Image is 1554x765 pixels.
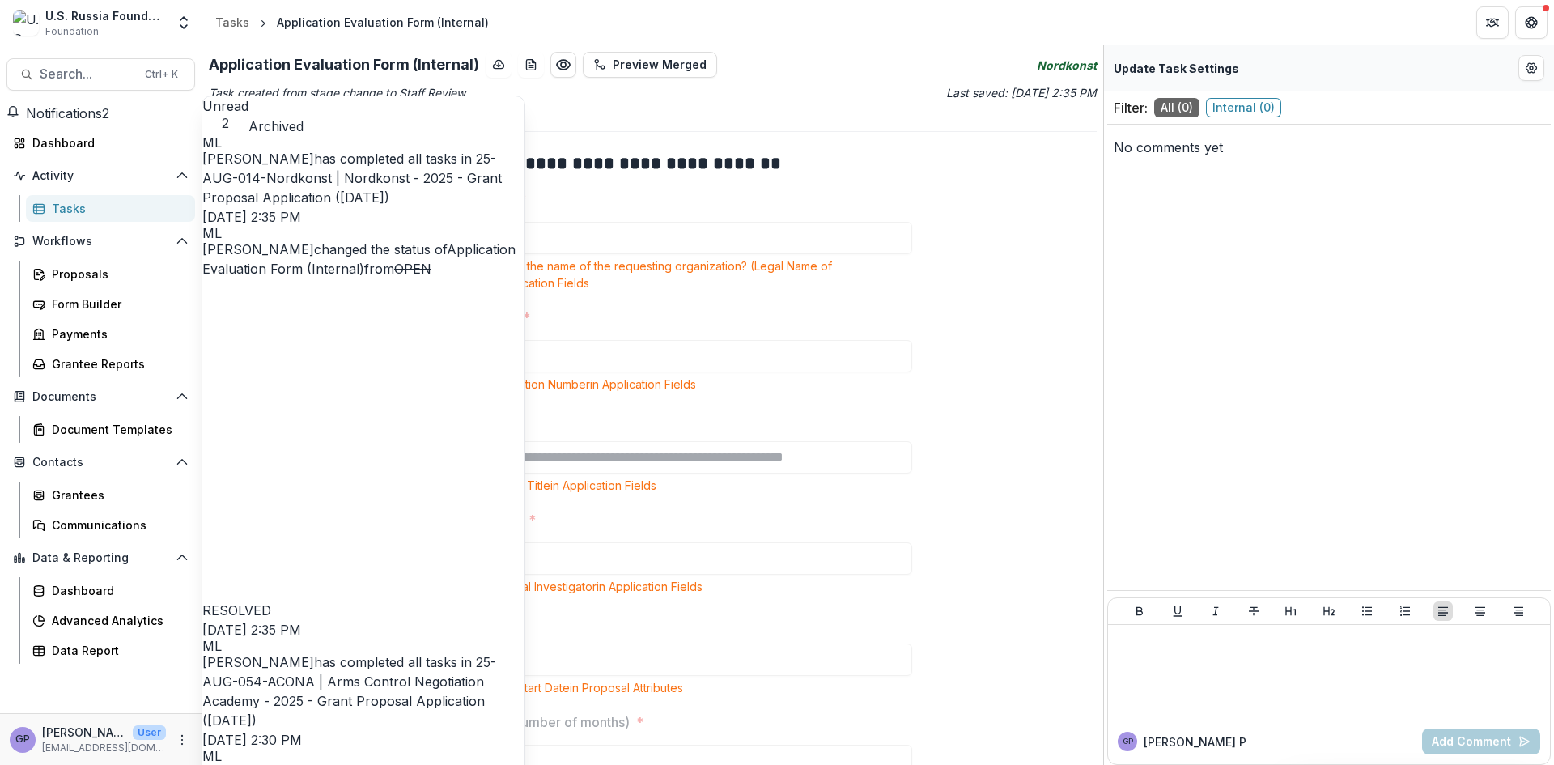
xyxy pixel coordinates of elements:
[32,390,169,404] span: Documents
[32,169,169,183] span: Activity
[142,66,181,83] div: Ctrl + K
[202,652,524,730] p: has completed all tasks in
[26,321,195,347] a: Payments
[583,52,717,78] button: Preview Merged
[209,11,256,34] a: Tasks
[202,151,502,206] a: 25-AUG-014-Nordkonst | Nordkonst - 2025 - Grant Proposal Application ([DATE])
[26,482,195,508] a: Grantees
[410,578,703,595] p: Populate from Principal Investigator in Application Fields
[656,84,1098,101] p: Last saved: [DATE] 2:35 PM
[45,24,99,39] span: Foundation
[26,291,195,317] a: Form Builder
[172,6,195,39] button: Open entity switcher
[133,725,166,740] p: User
[202,149,524,207] p: has completed all tasks in
[52,325,182,342] div: Payments
[6,228,195,254] button: Open Workflows
[26,607,195,634] a: Advanced Analytics
[215,14,249,31] div: Tasks
[15,734,30,745] div: Gennady Podolny
[1357,601,1377,621] button: Bullet List
[26,261,195,287] a: Proposals
[1168,601,1187,621] button: Underline
[1206,98,1281,117] span: Internal ( 0 )
[202,151,314,167] span: [PERSON_NAME]
[26,577,195,604] a: Dashboard
[202,620,524,640] p: [DATE] 2:35 PM
[26,637,195,664] a: Data Report
[6,104,109,123] button: Notifications2
[32,456,169,470] span: Contacts
[1515,6,1548,39] button: Get Help
[6,545,195,571] button: Open Data & Reporting
[277,14,489,31] div: Application Evaluation Form (Internal)
[1518,55,1544,81] button: Edit Form Settings
[42,724,126,741] p: [PERSON_NAME]
[1395,601,1415,621] button: Ordered List
[1281,601,1301,621] button: Heading 1
[202,136,524,149] div: Maria Lvova
[52,200,182,217] div: Tasks
[1037,57,1097,74] i: Nordkonst
[209,11,495,34] nav: breadcrumb
[52,516,182,533] div: Communications
[202,240,524,620] p: changed the status of from
[1319,601,1339,621] button: Heading 2
[42,741,166,755] p: [EMAIL_ADDRESS][DOMAIN_NAME]
[13,10,39,36] img: U.S. Russia Foundation
[394,261,431,277] s: OPEN
[6,384,195,410] button: Open Documents
[52,266,182,283] div: Proposals
[32,134,182,151] div: Dashboard
[1422,729,1540,754] button: Add Comment
[1476,6,1509,39] button: Partners
[1471,601,1490,621] button: Align Center
[202,207,524,227] p: [DATE] 2:35 PM
[410,679,683,696] p: Populate from Grant Start Date in Proposal Attributes
[209,84,650,101] p: Task created from stage change to Staff Review
[6,163,195,189] button: Open Activity
[26,512,195,538] a: Communications
[202,116,248,131] span: 2
[202,750,524,763] div: Maria Lvova
[202,96,248,131] button: Unread
[209,56,479,74] h2: Application Evaluation Form (Internal)
[486,52,512,78] button: download-button
[45,7,166,24] div: U.S. Russia Foundation
[410,376,696,393] p: Populate from Application Number in Application Fields
[1130,601,1149,621] button: Bold
[1509,601,1528,621] button: Align Right
[1123,737,1133,746] div: Gennady Podolny
[1154,98,1199,117] span: All ( 0 )
[1114,60,1239,77] p: Update Task Settings
[1433,601,1453,621] button: Align Left
[1114,138,1544,157] p: No comments yet
[410,477,656,494] p: Populate from Project Title in Application Fields
[32,551,169,565] span: Data & Reporting
[202,227,524,240] div: Maria Lvova
[6,130,195,156] a: Dashboard
[52,582,182,599] div: Dashboard
[202,602,271,618] span: RESOLVED
[40,66,135,82] span: Search...
[518,52,544,78] button: download-word-button
[26,351,195,377] a: Grantee Reports
[1144,733,1246,750] p: [PERSON_NAME] P
[248,117,304,136] button: Archived
[32,235,169,249] span: Workflows
[26,416,195,443] a: Document Templates
[52,421,182,438] div: Document Templates
[6,58,195,91] button: Search...
[410,257,912,291] p: Populate from What is the name of the requesting organization? (Legal Name of Organization) in Ap...
[52,642,182,659] div: Data Report
[52,487,182,504] div: Grantees
[1206,601,1225,621] button: Italicize
[202,241,314,257] span: [PERSON_NAME]
[209,108,1097,125] p: Due Date: [DATE]
[202,654,314,670] span: [PERSON_NAME]
[52,295,182,312] div: Form Builder
[52,612,182,629] div: Advanced Analytics
[202,730,524,750] p: [DATE] 2:30 PM
[26,195,195,222] a: Tasks
[202,640,524,652] div: Maria Lvova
